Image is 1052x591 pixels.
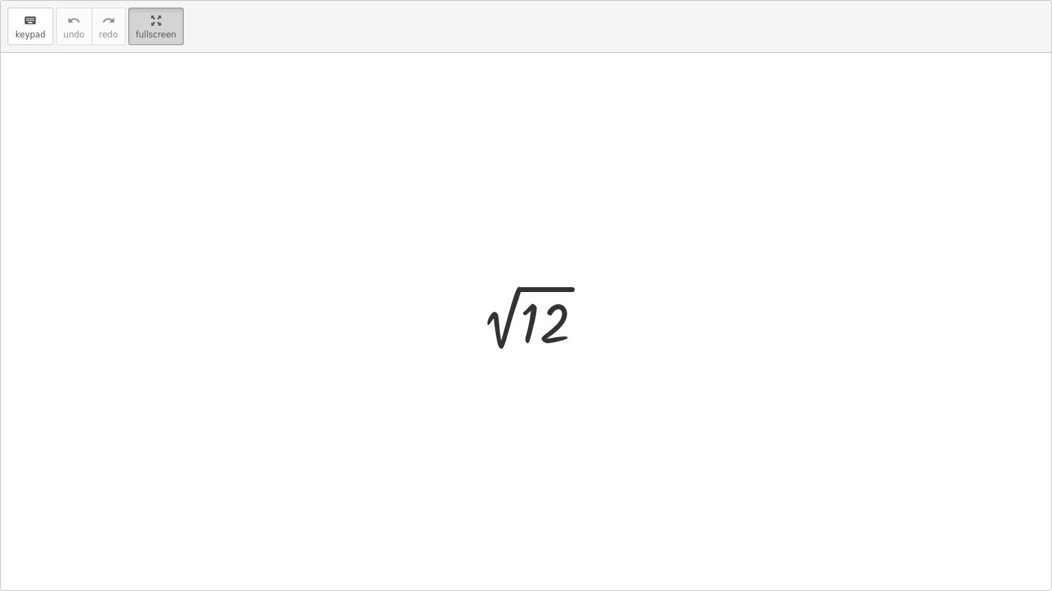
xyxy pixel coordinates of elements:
span: fullscreen [136,30,176,40]
button: fullscreen [128,8,184,45]
i: undo [67,12,80,29]
button: keyboardkeypad [8,8,53,45]
span: keypad [15,30,46,40]
i: keyboard [24,12,37,29]
span: redo [99,30,118,40]
span: undo [64,30,85,40]
i: redo [102,12,115,29]
button: undoundo [56,8,92,45]
button: redoredo [92,8,126,45]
